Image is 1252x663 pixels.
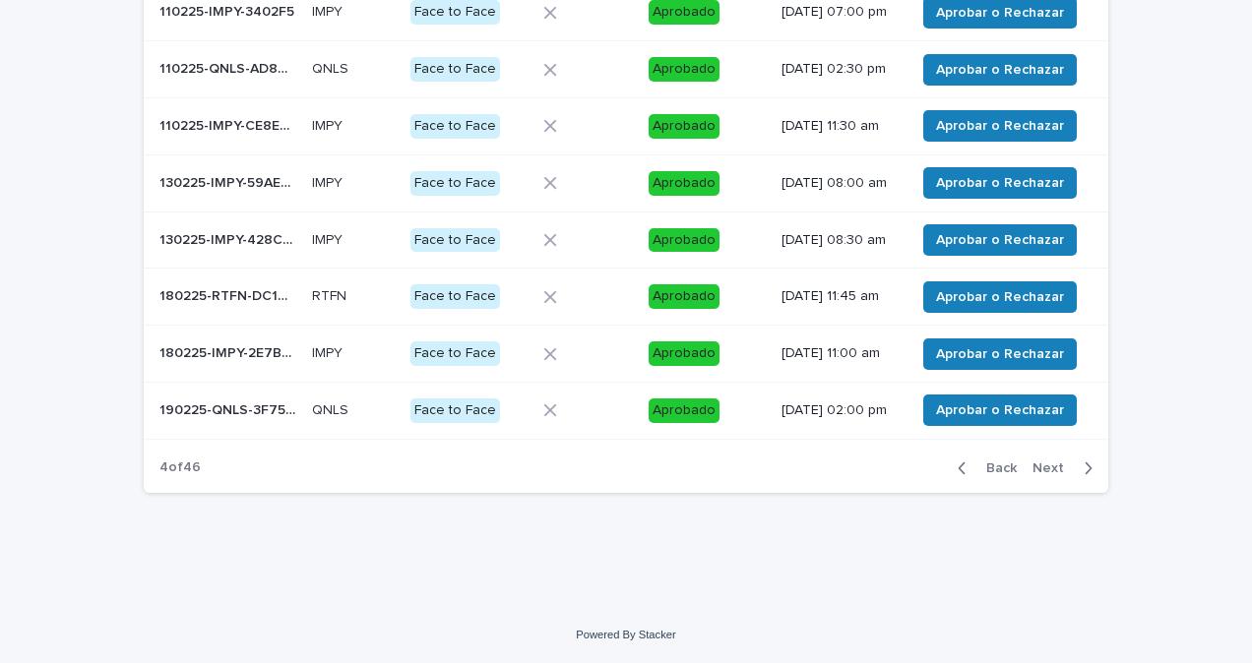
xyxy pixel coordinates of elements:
p: 180225-IMPY-2E7B96 [159,341,300,362]
span: Aprobar o Rechazar [936,287,1064,307]
p: RTFN [312,284,350,305]
div: Face to Face [410,57,500,82]
button: Next [1025,459,1108,477]
div: Face to Face [410,284,500,309]
p: [DATE] 08:30 am [782,232,900,249]
span: Aprobar o Rechazar [936,230,1064,250]
span: Next [1033,461,1076,475]
button: Aprobar o Rechazar [923,281,1077,313]
tr: 180225-IMPY-2E7B96180225-IMPY-2E7B96 IMPYIMPY Face to FaceAprobado[DATE] 11:00 amAprobar o Rechazar [144,326,1108,383]
button: Back [942,459,1025,477]
div: Aprobado [649,341,720,366]
span: Aprobar o Rechazar [936,344,1064,364]
button: Aprobar o Rechazar [923,394,1077,426]
div: Face to Face [410,341,500,366]
div: Aprobado [649,171,720,196]
span: Aprobar o Rechazar [936,3,1064,23]
p: [DATE] 11:00 am [782,345,900,362]
p: IMPY [312,171,346,192]
tr: 180225-RTFN-DC1B7F180225-RTFN-DC1B7F RTFNRTFN Face to FaceAprobado[DATE] 11:45 amAprobar o Rechazar [144,269,1108,326]
span: Aprobar o Rechazar [936,400,1064,420]
p: 190225-QNLS-3F75DF [159,398,300,419]
tr: 130225-IMPY-428C14130225-IMPY-428C14 IMPYIMPY Face to FaceAprobado[DATE] 08:30 amAprobar o Rechazar [144,211,1108,269]
p: [DATE] 02:00 pm [782,402,900,419]
span: Aprobar o Rechazar [936,60,1064,80]
p: [DATE] 11:45 am [782,288,900,305]
button: Aprobar o Rechazar [923,54,1077,86]
p: 180225-RTFN-DC1B7F [159,284,300,305]
p: 130225-IMPY-428C14 [159,228,300,249]
p: 4 of 46 [144,444,217,492]
p: [DATE] 11:30 am [782,118,900,135]
div: Aprobado [649,228,720,253]
tr: 110225-QNLS-AD8BEC110225-QNLS-AD8BEC QNLSQNLS Face to FaceAprobado[DATE] 02:30 pmAprobar o Rechazar [144,41,1108,98]
div: Face to Face [410,228,500,253]
div: Face to Face [410,398,500,423]
p: IMPY [312,228,346,249]
div: Aprobado [649,284,720,309]
div: Face to Face [410,171,500,196]
p: [DATE] 08:00 am [782,175,900,192]
p: IMPY [312,114,346,135]
span: Aprobar o Rechazar [936,173,1064,193]
p: [DATE] 02:30 pm [782,61,900,78]
p: QNLS [312,57,352,78]
tr: 190225-QNLS-3F75DF190225-QNLS-3F75DF QNLSQNLS Face to FaceAprobado[DATE] 02:00 pmAprobar o Rechazar [144,382,1108,439]
button: Aprobar o Rechazar [923,167,1077,199]
tr: 130225-IMPY-59AE69130225-IMPY-59AE69 IMPYIMPY Face to FaceAprobado[DATE] 08:00 amAprobar o Rechazar [144,154,1108,211]
p: IMPY [312,341,346,362]
div: Aprobado [649,57,720,82]
p: QNLS [312,398,352,419]
button: Aprobar o Rechazar [923,110,1077,142]
div: Face to Face [410,114,500,139]
p: 130225-IMPY-59AE69 [159,171,300,192]
button: Aprobar o Rechazar [923,224,1077,256]
p: 110225-IMPY-CE8E96 [159,114,300,135]
tr: 110225-IMPY-CE8E96110225-IMPY-CE8E96 IMPYIMPY Face to FaceAprobado[DATE] 11:30 amAprobar o Rechazar [144,97,1108,154]
p: [DATE] 07:00 pm [782,4,900,21]
span: Aprobar o Rechazar [936,116,1064,136]
div: Aprobado [649,398,720,423]
span: Back [974,461,1017,475]
button: Aprobar o Rechazar [923,338,1077,370]
div: Aprobado [649,114,720,139]
a: Powered By Stacker [576,629,675,640]
p: 110225-QNLS-AD8BEC [159,57,300,78]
